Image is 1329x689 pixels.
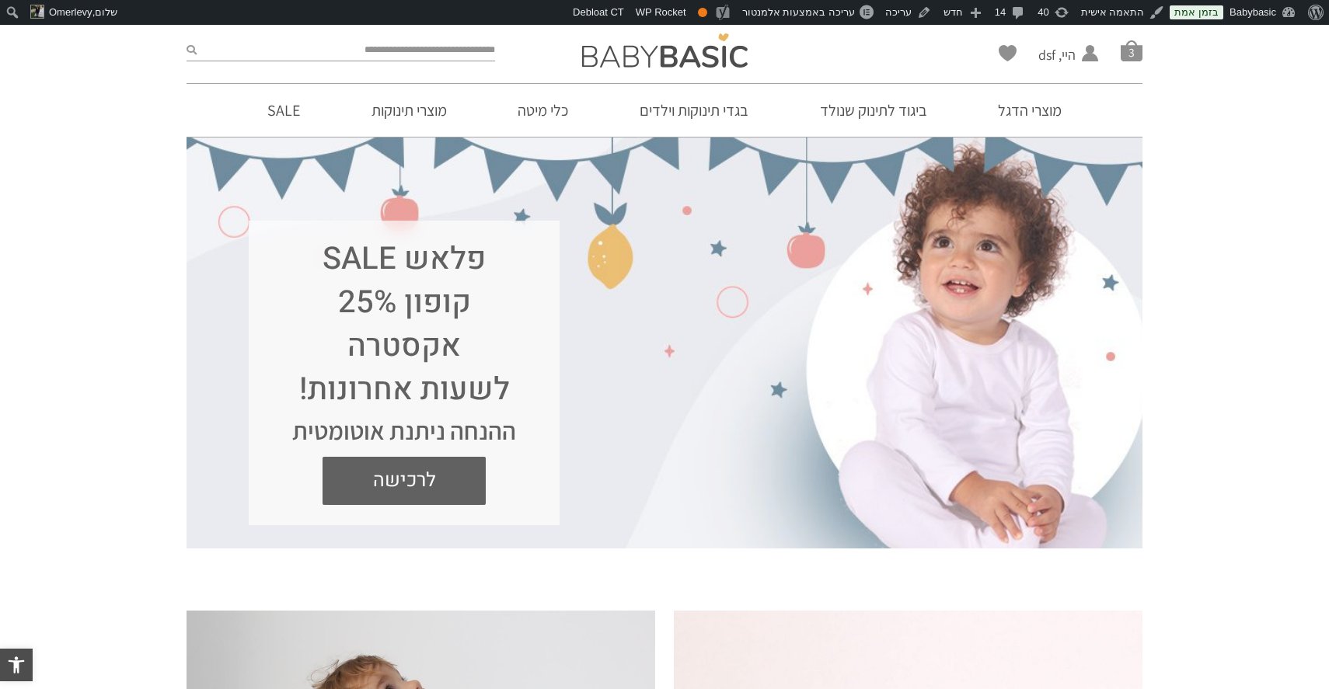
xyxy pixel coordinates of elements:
a: מוצרי הדגל [975,84,1085,137]
a: בזמן אמת [1170,5,1223,19]
span: עריכה באמצעות אלמנטור [742,6,855,18]
a: סל קניות3 [1121,40,1142,61]
div: ההנחה ניתנת אוטומטית [280,412,528,449]
a: Wishlist [999,45,1017,61]
div: תקין [698,8,707,17]
span: סל קניות [1121,40,1142,61]
span: החשבון שלי [1038,64,1076,84]
a: ביגוד לתינוק שנולד [797,84,951,137]
img: Baby Basic בגדי תינוקות וילדים אונליין [582,33,748,68]
span: Wishlist [999,45,1017,67]
span: לרכישה [334,457,474,505]
a: SALE [244,84,323,137]
h1: פלאש SALE קופון 25% אקסטרה לשעות אחרונות! [280,238,528,412]
a: בגדי תינוקות וילדים [616,84,772,137]
a: מוצרי תינוקות [348,84,470,137]
span: Omerlevy [49,6,92,18]
a: לרכישה [323,457,486,505]
a: כלי מיטה [494,84,591,137]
